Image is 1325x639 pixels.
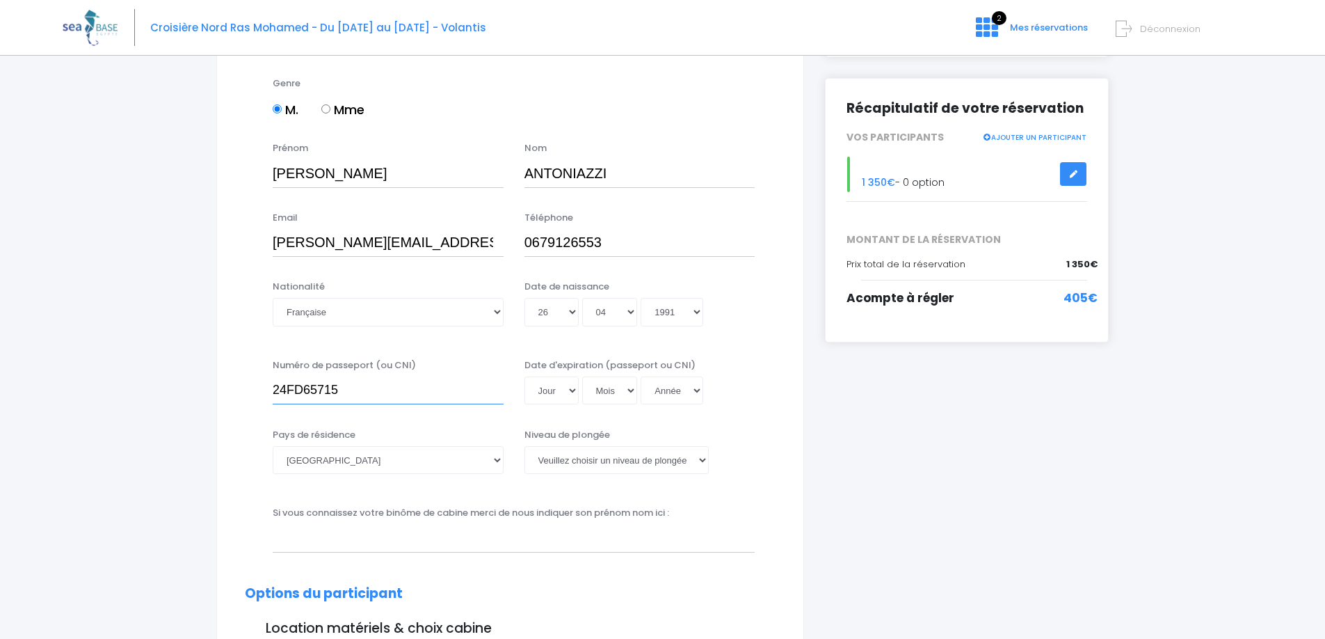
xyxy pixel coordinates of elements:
input: M. [273,104,282,113]
h3: Location matériels & choix cabine [245,621,776,637]
span: MONTANT DE LA RÉSERVATION [836,232,1098,247]
h2: Options du participant [245,586,776,602]
label: Nom [524,141,547,155]
span: 1 350€ [862,175,895,189]
span: Prix total de la réservation [846,258,965,271]
span: Acompte à régler [846,290,954,306]
label: Email [273,211,298,225]
span: Croisière Nord Ras Mohamed - Du [DATE] au [DATE] - Volantis [150,20,486,35]
input: Mme [321,104,330,113]
label: M. [273,100,298,119]
h2: Récapitulatif de votre réservation [846,100,1087,117]
span: Mes réservations [1010,21,1088,34]
span: 1 350€ [1066,258,1098,271]
label: Date de naissance [524,280,609,294]
div: VOS PARTICIPANTS [836,130,1098,145]
label: Pays de résidence [273,428,355,442]
label: Genre [273,77,300,90]
span: 405€ [1063,290,1098,308]
label: Prénom [273,141,308,155]
a: AJOUTER UN PARTICIPANT [982,130,1086,143]
label: Téléphone [524,211,573,225]
span: Déconnexion [1140,22,1200,35]
label: Si vous connaissez votre binôme de cabine merci de nous indiquer son prénom nom ici : [273,506,669,520]
label: Niveau de plongée [524,428,610,442]
label: Numéro de passeport (ou CNI) [273,358,416,372]
label: Mme [321,100,364,119]
label: Date d'expiration (passeport ou CNI) [524,358,696,372]
label: Nationalité [273,280,325,294]
span: 2 [992,11,1006,25]
a: 2 Mes réservations [965,26,1096,39]
div: - 0 option [836,157,1098,192]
